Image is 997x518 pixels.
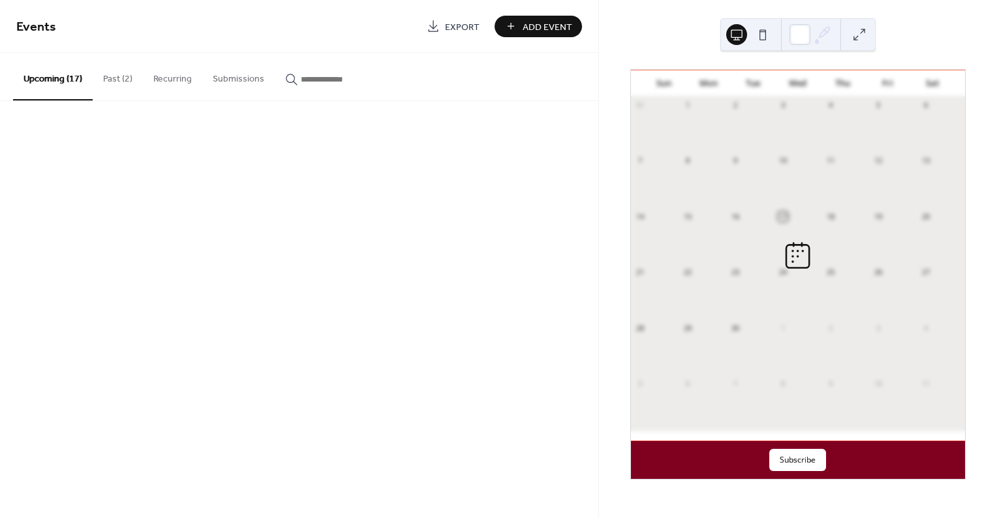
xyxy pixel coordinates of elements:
[825,323,835,333] div: 2
[683,267,692,277] div: 22
[635,211,645,221] div: 14
[686,70,731,97] div: Mon
[769,449,826,471] button: Subscribe
[921,100,931,110] div: 6
[825,100,835,110] div: 4
[778,100,788,110] div: 3
[921,267,931,277] div: 27
[683,100,692,110] div: 1
[731,70,776,97] div: Tue
[730,267,740,277] div: 23
[13,53,93,100] button: Upcoming (17)
[874,156,883,166] div: 12
[874,100,883,110] div: 5
[778,156,788,166] div: 10
[730,100,740,110] div: 2
[730,378,740,388] div: 7
[776,70,821,97] div: Wed
[16,14,56,40] span: Events
[820,70,865,97] div: Thu
[910,70,955,97] div: Sat
[730,323,740,333] div: 30
[825,156,835,166] div: 11
[921,323,931,333] div: 4
[445,20,480,34] span: Export
[730,156,740,166] div: 9
[778,211,788,221] div: 17
[635,267,645,277] div: 21
[921,211,931,221] div: 20
[825,267,835,277] div: 25
[523,20,572,34] span: Add Event
[641,70,686,97] div: Sun
[874,378,883,388] div: 10
[874,211,883,221] div: 19
[683,378,692,388] div: 6
[778,323,788,333] div: 1
[417,16,489,37] a: Export
[202,53,275,99] button: Submissions
[921,156,931,166] div: 13
[874,267,883,277] div: 26
[143,53,202,99] button: Recurring
[778,267,788,277] div: 24
[874,323,883,333] div: 3
[921,378,931,388] div: 11
[495,16,582,37] button: Add Event
[778,378,788,388] div: 8
[683,211,692,221] div: 15
[635,323,645,333] div: 28
[825,378,835,388] div: 9
[730,211,740,221] div: 16
[825,211,835,221] div: 18
[683,156,692,166] div: 8
[635,100,645,110] div: 31
[635,378,645,388] div: 5
[93,53,143,99] button: Past (2)
[865,70,910,97] div: Fri
[635,156,645,166] div: 7
[683,323,692,333] div: 29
